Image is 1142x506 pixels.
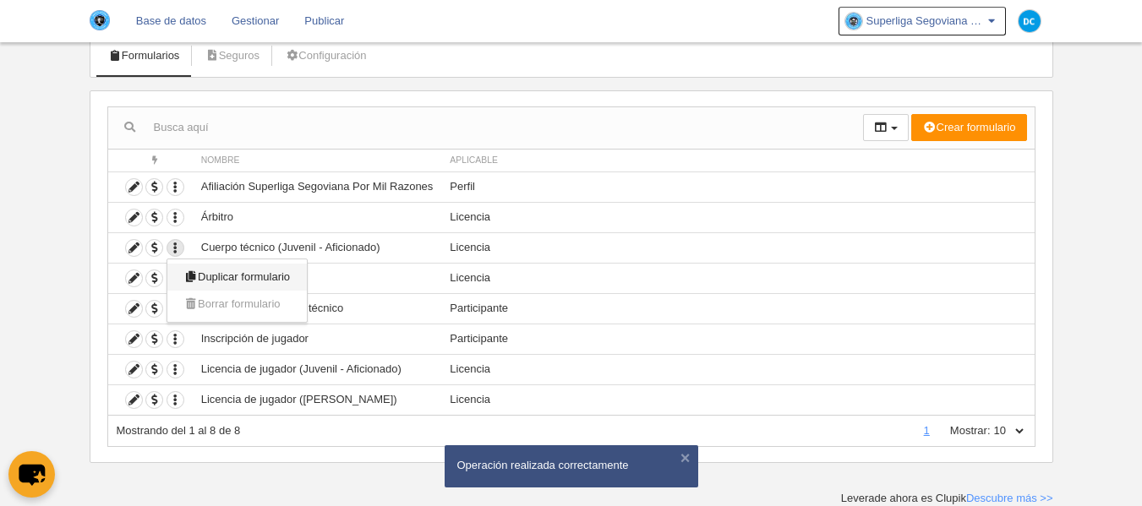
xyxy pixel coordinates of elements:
[911,114,1026,141] button: Crear formulario
[167,264,307,291] a: Duplicar formulario
[1019,10,1041,32] img: c2l6ZT0zMHgzMCZmcz05JnRleHQ9REMmYmc9MDM5YmU1.png
[441,171,1034,202] td: Perfil
[866,13,985,30] span: Superliga Segoviana Por Mil Razones
[441,232,1034,263] td: Licencia
[441,384,1034,415] td: Licencia
[184,297,281,310] span: Borrar formulario
[441,293,1034,324] td: Participante
[195,43,269,68] a: Seguros
[276,43,375,68] a: Configuración
[839,7,1006,35] a: Superliga Segoviana Por Mil Razones
[99,43,189,68] a: Formularios
[450,155,498,165] span: Aplicable
[845,13,862,30] img: OavcNxVbaZnD.30x30.jpg
[90,10,110,30] img: Superliga Segoviana Por Mil Razones
[193,354,442,384] td: Licencia de jugador (Juvenil - Aficionado)
[193,202,442,232] td: Árbitro
[933,423,991,438] label: Mostrar:
[117,424,241,437] span: Mostrando del 1 al 8 de 8
[193,384,442,415] td: Licencia de jugador ([PERSON_NAME])
[193,293,442,324] td: Inscripción de cuerpo técnico
[193,324,442,354] td: Inscripción de jugador
[966,492,1053,504] a: Descubre más >>
[457,458,686,473] div: Operación realizada correctamente
[8,451,55,498] button: chat-button
[193,232,442,263] td: Cuerpo técnico (Juvenil - Aficionado)
[167,291,307,318] span: No puedes borrar este formulario porque se está utilizando
[441,354,1034,384] td: Licencia
[201,155,240,165] span: Nombre
[841,491,1053,506] div: Leverade ahora es Clupik
[677,449,694,466] button: ×
[184,270,290,283] span: Duplicar formulario
[441,324,1034,354] td: Participante
[441,263,1034,293] td: Licencia
[193,171,442,202] td: Afiliación Superliga Segoviana Por Mil Razones
[193,263,442,293] td: Directivo
[108,115,863,140] input: Busca aquí
[921,424,933,437] a: 1
[441,202,1034,232] td: Licencia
